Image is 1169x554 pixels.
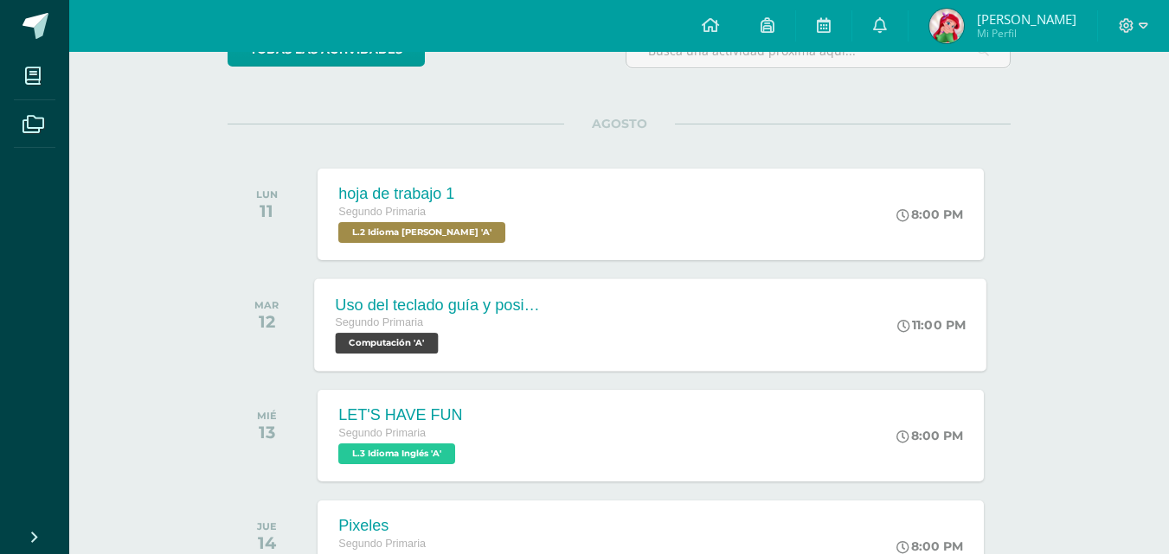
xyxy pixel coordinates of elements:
[338,222,505,243] span: L.2 Idioma Maya Kaqchikel 'A'
[338,443,455,464] span: L.3 Idioma Inglés 'A'
[254,299,279,311] div: MAR
[257,520,277,532] div: JUE
[257,410,277,422] div: MIÉ
[338,517,468,535] div: Pixeles
[257,532,277,553] div: 14
[338,406,462,424] div: LET'S HAVE FUN
[338,538,426,550] span: Segundo Primaria
[257,422,277,443] div: 13
[977,10,1076,28] span: [PERSON_NAME]
[896,538,963,554] div: 8:00 PM
[898,317,967,333] div: 11:00 PM
[929,9,964,43] img: cac2804403cdabb32a63b00d3c66ecdf.png
[338,185,510,203] div: hoja de trabajo 1
[896,428,963,443] div: 8:00 PM
[254,311,279,332] div: 12
[977,26,1076,41] span: Mi Perfil
[564,116,675,131] span: AGOSTO
[338,427,426,439] span: Segundo Primaria
[336,316,424,328] span: Segundo Primaria
[338,206,426,218] span: Segundo Primaria
[256,188,278,201] div: LUN
[896,207,963,222] div: 8:00 PM
[336,296,545,314] div: Uso del teclado guía y posicionamiento de manos [PERSON_NAME]
[336,333,439,353] span: Computación 'A'
[256,201,278,221] div: 11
